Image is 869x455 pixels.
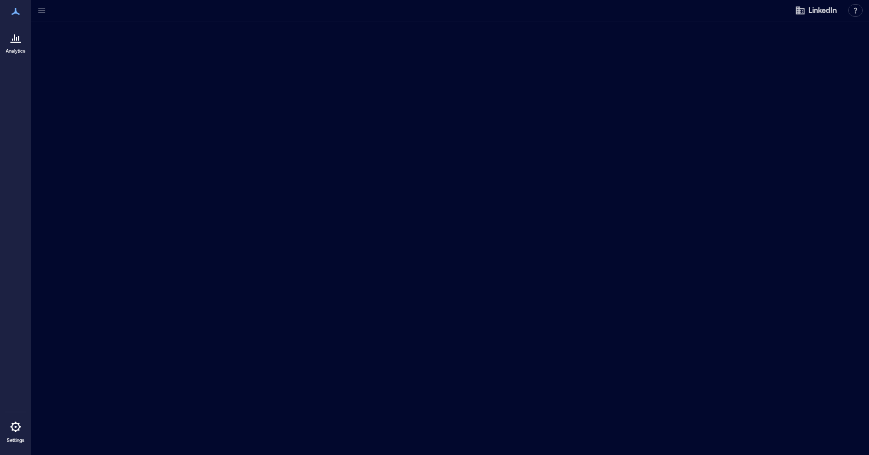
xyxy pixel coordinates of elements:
button: LinkedIn [792,2,840,19]
a: Analytics [3,25,29,57]
a: Settings [3,414,28,447]
p: Settings [7,437,24,444]
p: Analytics [6,48,26,54]
span: LinkedIn [809,5,837,16]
